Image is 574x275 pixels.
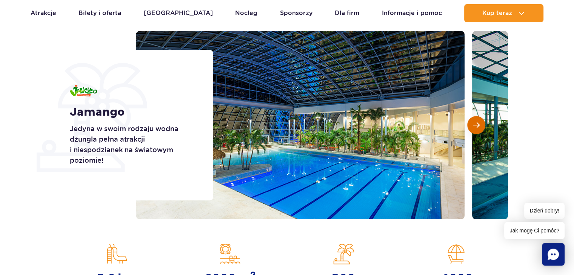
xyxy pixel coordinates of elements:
div: Chat [542,243,565,266]
a: Atrakcje [31,4,56,22]
span: Jak mogę Ci pomóc? [504,222,565,239]
img: Jamango [70,85,97,96]
a: [GEOGRAPHIC_DATA] [144,4,213,22]
button: Następny slajd [467,116,485,134]
a: Sponsorzy [280,4,312,22]
button: Kup teraz [464,4,543,22]
a: Dla firm [335,4,359,22]
a: Nocleg [235,4,257,22]
a: Informacje i pomoc [382,4,442,22]
h1: Jamango [70,105,196,119]
span: Dzień dobry! [524,203,565,219]
p: Jedyna w swoim rodzaju wodna dżungla pełna atrakcji i niespodzianek na światowym poziomie! [70,124,196,166]
a: Bilety i oferta [78,4,121,22]
span: Kup teraz [482,10,512,17]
